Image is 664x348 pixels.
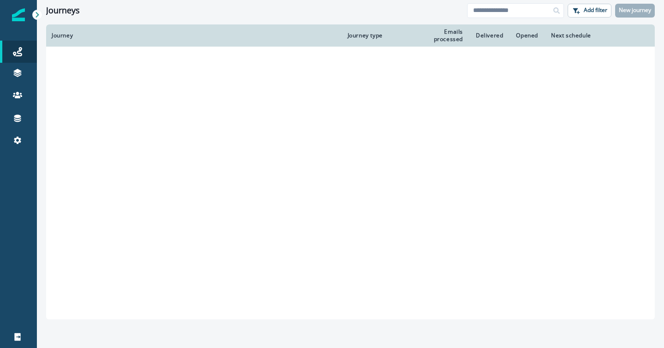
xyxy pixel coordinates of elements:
img: Inflection [12,8,25,21]
div: Delivered [476,32,505,39]
p: Add filter [584,7,607,13]
h1: Journeys [46,6,80,16]
div: Emails processed [414,28,465,43]
p: New journey [619,7,651,13]
button: Add filter [568,4,611,18]
div: Next schedule [551,32,627,39]
div: Journey [52,32,337,39]
div: Opened [516,32,540,39]
button: New journey [615,4,655,18]
div: Journey type [348,32,403,39]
